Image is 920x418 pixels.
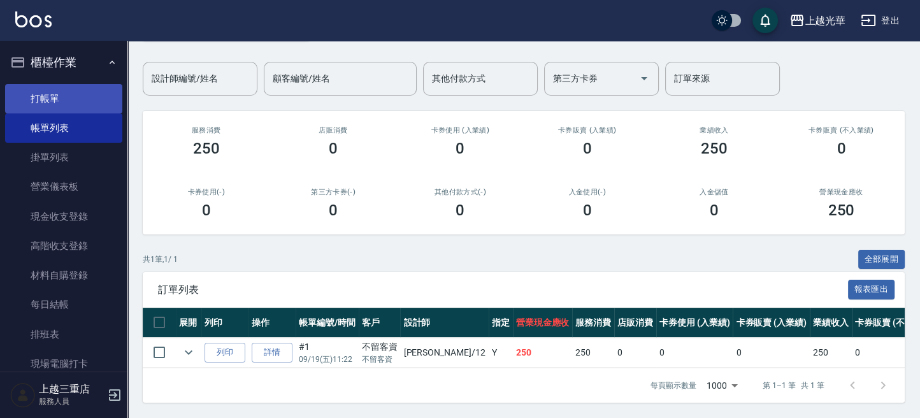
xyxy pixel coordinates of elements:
[793,188,889,196] h2: 營業現金應收
[5,172,122,201] a: 營業儀表板
[285,126,381,134] h2: 店販消費
[810,338,852,368] td: 250
[539,126,635,134] h2: 卡券販賣 (入業績)
[614,338,656,368] td: 0
[733,308,810,338] th: 卡券販賣 (入業績)
[202,201,211,219] h3: 0
[634,68,654,89] button: Open
[858,250,905,270] button: 全部展開
[5,349,122,378] a: 現場電腦打卡
[400,308,488,338] th: 設計師
[5,143,122,172] a: 掛單列表
[285,188,381,196] h2: 第三方卡券(-)
[252,343,292,363] a: 詳情
[539,188,635,196] h2: 入金使用(-)
[39,396,104,407] p: 服務人員
[733,338,810,368] td: 0
[5,84,122,113] a: 打帳單
[299,354,356,365] p: 09/19 (五) 11:22
[489,308,513,338] th: 指定
[650,380,696,391] p: 每頁顯示數量
[15,11,52,27] img: Logo
[752,8,778,33] button: save
[39,383,104,396] h5: 上越三重店
[362,354,398,365] p: 不留客資
[412,126,508,134] h2: 卡券使用 (入業績)
[784,8,851,34] button: 上越光華
[400,338,488,368] td: [PERSON_NAME] /12
[362,340,398,354] div: 不留客資
[10,382,36,408] img: Person
[201,308,248,338] th: 列印
[856,9,905,32] button: 登出
[296,338,359,368] td: #1
[810,308,852,338] th: 業績收入
[763,380,824,391] p: 第 1–1 筆 共 1 筆
[158,188,254,196] h2: 卡券使用(-)
[666,126,762,134] h2: 業績收入
[5,320,122,349] a: 排班表
[143,254,178,265] p: 共 1 筆, 1 / 1
[614,308,656,338] th: 店販消費
[513,338,573,368] td: 250
[572,308,614,338] th: 服務消費
[701,368,742,403] div: 1000
[5,261,122,290] a: 材料自購登錄
[296,308,359,338] th: 帳單編號/時間
[193,140,220,157] h3: 250
[456,201,464,219] h3: 0
[158,284,848,296] span: 訂單列表
[701,140,728,157] h3: 250
[666,188,762,196] h2: 入金儲值
[583,140,592,157] h3: 0
[5,290,122,319] a: 每日結帳
[583,201,592,219] h3: 0
[158,126,254,134] h3: 服務消費
[656,338,733,368] td: 0
[572,338,614,368] td: 250
[5,231,122,261] a: 高階收支登錄
[248,308,296,338] th: 操作
[805,13,845,29] div: 上越光華
[793,126,889,134] h2: 卡券販賣 (不入業績)
[5,46,122,79] button: 櫃檯作業
[489,338,513,368] td: Y
[179,343,198,362] button: expand row
[329,140,338,157] h3: 0
[359,308,401,338] th: 客戶
[329,201,338,219] h3: 0
[205,343,245,363] button: 列印
[828,201,854,219] h3: 250
[456,140,464,157] h3: 0
[5,113,122,143] a: 帳單列表
[513,308,573,338] th: 營業現金應收
[5,202,122,231] a: 現金收支登錄
[710,201,719,219] h3: 0
[176,308,201,338] th: 展開
[848,283,895,295] a: 報表匯出
[412,188,508,196] h2: 其他付款方式(-)
[656,308,733,338] th: 卡券使用 (入業績)
[837,140,845,157] h3: 0
[848,280,895,299] button: 報表匯出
